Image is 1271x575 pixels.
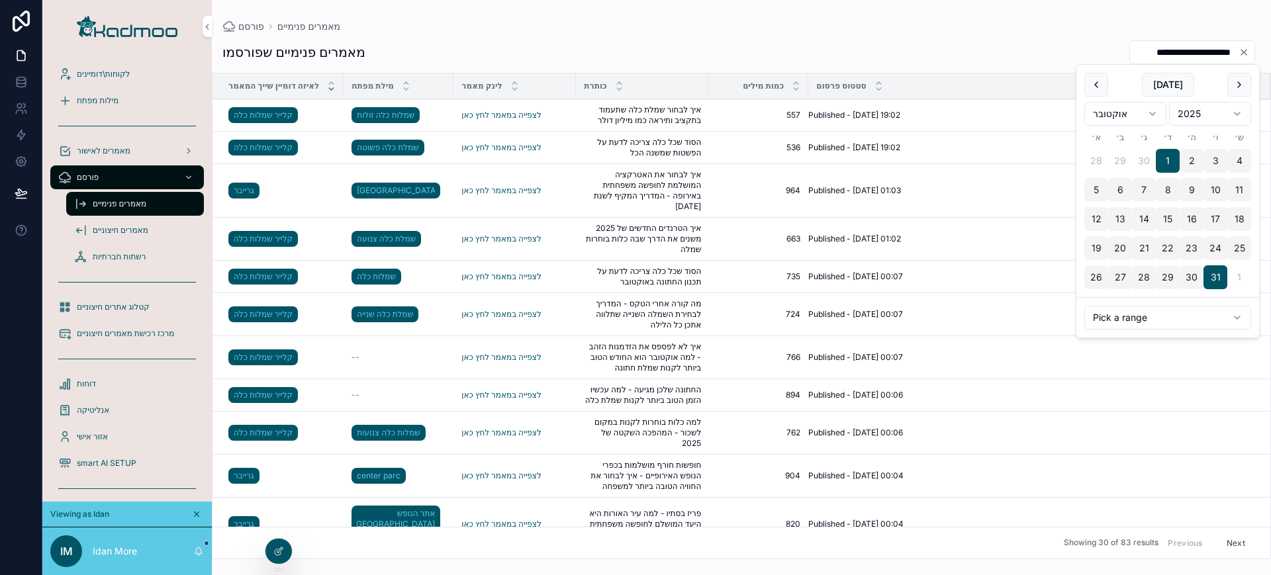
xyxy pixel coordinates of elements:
a: Published - [DATE] 00:07 [808,309,1254,320]
button: Clear [1239,47,1254,58]
a: לצפייה במאמר לחץ כאן [461,427,541,437]
a: שמלות כלה [352,266,446,287]
a: Published - [DATE] 00:04 [808,470,1254,481]
a: החתונה שלכן מגיעה - למה עכשיו הזמן הטוב ביותר לקנות שמלת כלה [584,384,701,406]
span: גרייבר [234,519,254,529]
a: לצפייה במאמר לחץ כאן [461,271,568,282]
a: קלייר שמלות כלה [228,105,336,126]
button: יום שישי, 31 באוקטובר 2025, selected [1203,265,1227,289]
span: שמלות כלה צנועות [357,427,420,438]
span: -- [352,390,359,400]
button: יום רביעי, 29 באוקטובר 2025, selected [1156,265,1180,289]
span: אזור אישי [77,431,108,442]
a: 894 [717,390,800,400]
span: קלייר שמלות כלה [234,110,293,120]
span: שמלת כלה צנועה [357,234,416,244]
a: דוחות [50,372,204,396]
span: Published - [DATE] 01:03 [808,185,901,196]
a: מה קורה אחרי הטקס - המדריך לבחירת השמלה השנייה שתלווה אתכן כל הלילה [584,298,701,330]
a: למה כלות בוחרות לקנות במקום לשכור - המהפכה השקטה של 2025 [584,417,701,449]
span: קלייר שמלות כלה [234,352,293,363]
span: שמלות כלה זולות [357,110,414,120]
a: שמלות כלה [352,269,401,285]
a: קלייר שמלות כלה [228,228,336,249]
span: מילת מפתח [352,81,394,91]
span: קטלוג אתרים חיצוניים [77,302,150,312]
a: קלייר שמלות כלה [228,349,298,365]
button: יום ראשון, 28 בספטמבר 2025 [1084,149,1108,173]
a: שמלת כלה צנועה [352,228,446,249]
span: 762 [717,427,800,438]
button: יום רביעי, 22 באוקטובר 2025, selected [1156,236,1180,260]
span: IM [60,543,73,559]
a: Published - [DATE] 00:07 [808,352,1254,363]
button: יום שני, 20 באוקטובר 2025, selected [1108,236,1132,260]
a: לצפייה במאמר לחץ כאן [461,309,541,319]
span: גרייבר [234,470,254,481]
a: 536 [717,142,800,153]
button: יום שבת, 25 באוקטובר 2025, selected [1227,236,1251,260]
a: חופשות חורף מושלמות בכפרי הנופש האירופיים - איך לבחור את החוויה הטובה ביותר למשפחה [584,460,701,492]
a: איך לבחור שמלת כלה שתעמוד בתקציב ותיראה כמו מיליון דולר [584,105,701,126]
a: רשתות חברתיות [66,245,204,269]
a: שמלת כלה פשוטה [352,137,446,158]
a: מילות מפתח [50,89,204,112]
button: יום רביעי, 15 באוקטובר 2025, selected [1156,207,1180,231]
span: Published - [DATE] 01:02 [808,234,901,244]
img: App logo [77,16,177,37]
a: אתר הנופש [GEOGRAPHIC_DATA] [GEOGRAPHIC_DATA] [352,506,440,543]
a: לצפייה במאמר לחץ כאן [461,110,541,120]
span: Published - [DATE] 00:07 [808,352,903,363]
a: לצפייה במאמר לחץ כאן [461,390,568,400]
a: לצפייה במאמר לחץ כאן [461,185,541,195]
a: 904 [717,470,800,481]
th: יום שני [1108,131,1132,144]
button: יום שבת, 11 באוקטובר 2025, selected [1227,178,1251,202]
span: הסוד שכל כלה צריכה לדעת על תכנון החתונה באוקטובר [584,266,701,287]
span: 557 [717,110,800,120]
a: קלייר שמלות כלה [228,384,336,406]
a: לצפייה במאמר לחץ כאן [461,519,568,529]
span: פורסם [238,20,264,33]
button: יום ראשון, 19 באוקטובר 2025, selected [1084,236,1108,260]
th: יום חמישי [1180,131,1203,144]
a: שמלת כלה צנועה [352,231,421,247]
span: כמות מילים [743,81,784,91]
button: יום ראשון, 26 באוקטובר 2025, selected [1084,265,1108,289]
a: איך לבחור את האטרקציה המושלמת לחופשה משפחתית באירופה - המדריך המקיף לשנת [DATE] [584,169,701,212]
a: 766 [717,352,800,363]
button: יום ראשון, 5 באוקטובר 2025, selected [1084,178,1108,202]
a: לצפייה במאמר לחץ כאן [461,470,568,481]
button: יום שני, 27 באוקטובר 2025, selected [1108,265,1132,289]
a: מאמרים פנימיים [277,20,340,33]
a: קלייר שמלות כלה [228,387,298,403]
a: קלייר שמלות כלה [228,266,336,287]
button: יום שישי, 3 באוקטובר 2025, selected [1203,149,1227,173]
span: -- [352,352,359,363]
button: יום שלישי, 14 באוקטובר 2025, selected [1132,207,1156,231]
a: לצפייה במאמר לחץ כאן [461,470,541,480]
a: [GEOGRAPHIC_DATA] [352,180,446,201]
button: יום רביעי, 1 באוקטובר 2025, selected [1156,149,1180,173]
span: קלייר שמלות כלה [234,234,293,244]
button: יום שבת, 18 באוקטובר 2025, selected [1227,207,1251,231]
a: -- [352,390,446,400]
button: Relative time [1084,306,1251,330]
button: Next [1217,533,1254,553]
a: מאמרים לאישור [50,139,204,163]
a: לצפייה במאמר לחץ כאן [461,271,541,281]
a: center parc [352,468,406,484]
th: יום ראשון [1084,131,1108,144]
span: [GEOGRAPHIC_DATA] [357,185,435,196]
a: 735 [717,271,800,282]
button: יום שבת, 4 באוקטובר 2025, selected [1227,149,1251,173]
button: יום שלישי, 30 בספטמבר 2025 [1132,149,1156,173]
a: מאמרים חיצוניים [66,218,204,242]
a: Published - [DATE] 00:07 [808,271,1254,282]
span: שמלת כלה פשוטה [357,142,418,153]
